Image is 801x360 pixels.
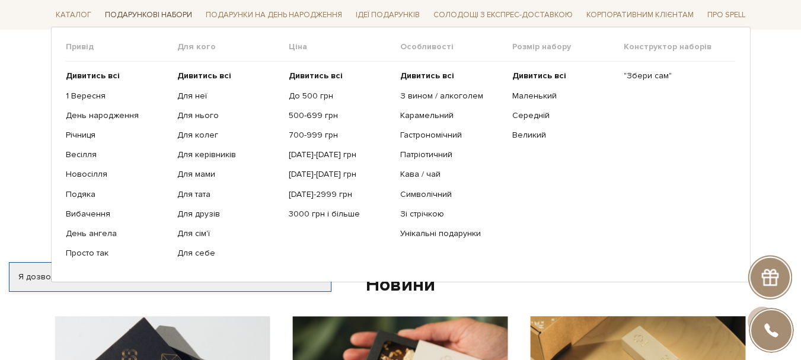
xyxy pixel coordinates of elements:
[289,189,391,199] a: [DATE]-2999 грн
[51,273,751,298] div: Новини
[66,110,168,121] a: День народження
[66,42,177,52] span: Привід
[177,228,280,239] a: Для сім'ї
[66,248,168,259] a: Просто так
[177,42,289,52] span: Для кого
[624,71,726,81] a: "Збери сам"
[400,149,503,160] a: Патріотичний
[289,149,391,160] a: [DATE]-[DATE] грн
[582,5,698,25] a: Корпоративним клієнтам
[400,110,503,121] a: Карамельний
[289,71,391,81] a: Дивитись всі
[177,71,231,81] b: Дивитись всі
[66,71,120,81] b: Дивитись всі
[289,42,400,52] span: Ціна
[400,189,503,199] a: Символічний
[177,71,280,81] a: Дивитись всі
[9,272,331,282] div: Я дозволяю [DOMAIN_NAME] використовувати
[703,6,750,24] span: Про Spell
[400,228,503,239] a: Унікальні подарунки
[512,90,615,101] a: Маленький
[177,189,280,199] a: Для тата
[512,42,624,52] span: Розмір набору
[66,130,168,141] a: Річниця
[201,6,347,24] span: Подарунки на День народження
[100,6,197,24] span: Подарункові набори
[400,130,503,141] a: Гастрономічний
[400,42,512,52] span: Особливості
[66,90,168,101] a: 1 Вересня
[289,110,391,121] a: 500-699 грн
[400,71,454,81] b: Дивитись всі
[177,169,280,180] a: Для мами
[400,71,503,81] a: Дивитись всі
[177,90,280,101] a: Для неї
[177,130,280,141] a: Для колег
[177,149,280,160] a: Для керівників
[512,71,615,81] a: Дивитись всі
[177,110,280,121] a: Для нього
[351,6,425,24] span: Ідеї подарунків
[66,209,168,219] a: Вибачення
[512,71,566,81] b: Дивитись всі
[289,209,391,219] a: 3000 грн і більше
[66,228,168,239] a: День ангела
[51,6,96,24] span: Каталог
[289,169,391,180] a: [DATE]-[DATE] грн
[289,90,391,101] a: До 500 грн
[512,110,615,121] a: Середній
[177,209,280,219] a: Для друзів
[66,149,168,160] a: Весілля
[66,71,168,81] a: Дивитись всі
[66,189,168,199] a: Подяка
[400,90,503,101] a: З вином / алкоголем
[624,42,735,52] span: Конструктор наборів
[177,248,280,259] a: Для себе
[429,5,577,25] a: Солодощі з експрес-доставкою
[289,130,391,141] a: 700-999 грн
[51,27,751,282] div: Каталог
[66,169,168,180] a: Новосілля
[400,169,503,180] a: Кава / чай
[400,209,503,219] a: Зі стрічкою
[289,71,343,81] b: Дивитись всі
[512,130,615,141] a: Великий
